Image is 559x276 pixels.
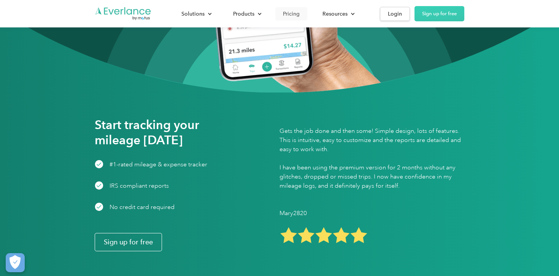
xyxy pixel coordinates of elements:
div: Solutions [181,9,205,19]
div: Resources [322,9,348,19]
div: Login [388,9,402,19]
p: Gets the job done and then some! Simple design, lots of features. This is intuitive, easy to cust... [279,126,464,190]
a: Pricing [275,7,307,21]
div: Pricing [283,9,300,19]
div: No credit card required [110,203,175,212]
div: IRS compliant reports [110,181,169,190]
a: Sign up for free [95,233,162,251]
p: Mary2820 [279,209,368,218]
div: #1-rated mileage & expense tracker [110,160,207,169]
button: Cookies Settings [6,253,25,272]
a: Sign up for free [414,6,464,21]
a: Go to homepage [95,6,152,21]
div: Products [226,7,268,21]
div: Solutions [174,7,218,21]
div: Resources [315,7,361,21]
a: Login [380,7,410,21]
img: Best mileage tracker app [279,227,368,245]
h2: Start tracking your mileage [DATE] [95,117,247,148]
div: Products [233,9,254,19]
